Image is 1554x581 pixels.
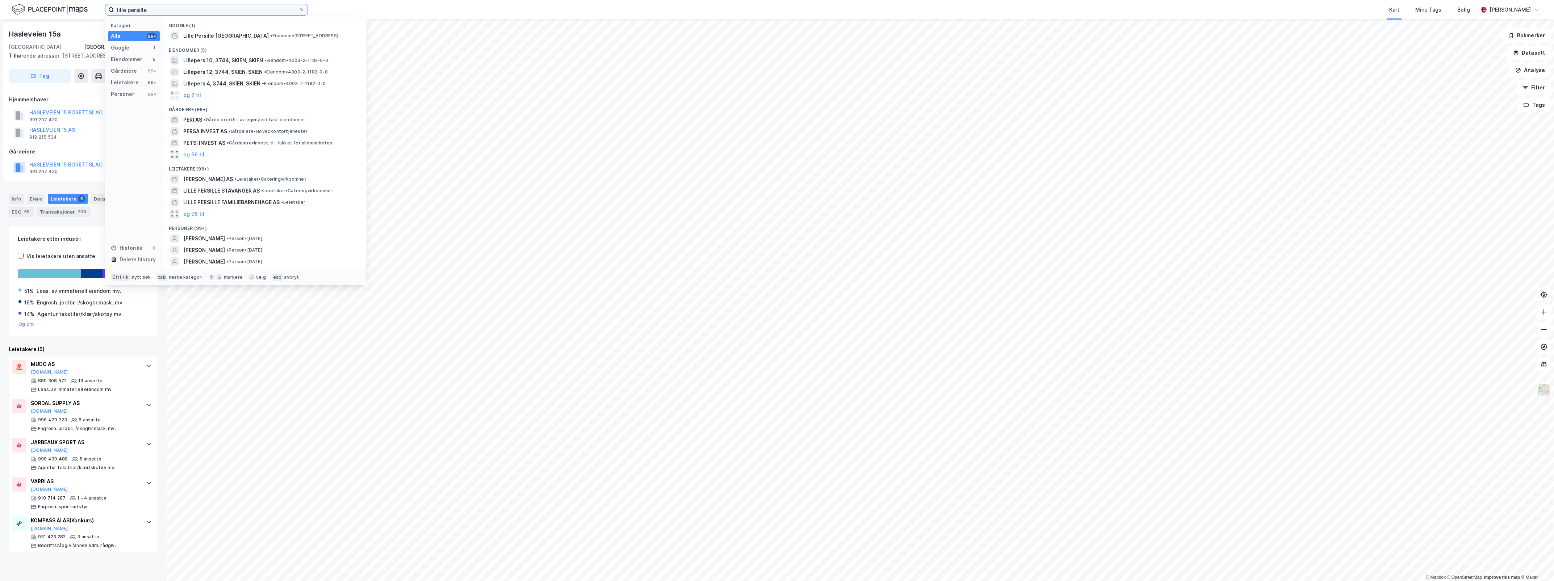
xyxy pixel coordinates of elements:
[270,33,272,38] span: •
[183,234,225,243] span: [PERSON_NAME]
[38,456,68,462] div: 998 430 488
[183,139,225,147] span: PETSI INVEST AS
[183,56,263,65] span: Lillepers 10, 3744, SKIEN, SKIEN
[163,220,366,233] div: Personer (99+)
[256,274,266,280] div: velg
[226,236,229,241] span: •
[79,456,101,462] div: 5 ansatte
[24,298,34,307] div: 16%
[1415,5,1441,14] div: Mine Tags
[38,426,116,431] div: Engrosh. jordbr.-/skogbr.mask. mv.
[18,321,35,327] button: Og 2 til
[183,91,201,100] button: og 2 til
[1517,98,1551,112] button: Tags
[183,68,263,76] span: Lillepers 12, 3744, SKIEN, SKIEN
[183,127,227,136] span: PERSA INVEST AS
[234,176,306,182] span: Leietaker • Cateringvirksomhet
[183,31,269,40] span: Lille Persille [GEOGRAPHIC_DATA]
[77,534,99,540] div: 3 ansatte
[37,287,121,295] div: Leas. av immateriell eiendom mv.
[78,378,103,384] div: 19 ansatte
[31,447,68,453] button: [DOMAIN_NAME]
[262,81,326,87] span: Eiendom • 4003-2-1182-0-0
[264,58,328,63] span: Eiendom • 4003-2-1182-0-0
[183,150,204,159] button: og 96 til
[226,236,262,241] span: Person • [DATE]
[29,169,58,174] div: 991 207 430
[147,33,157,39] div: 99+
[262,81,264,86] span: •
[12,3,88,16] img: logo.f888ab2527a4732fd821a326f86c7f29.svg
[27,194,45,204] div: Eiere
[77,495,106,501] div: 1 - 4 ansatte
[284,274,299,280] div: avbryt
[1457,5,1470,14] div: Bolig
[183,210,204,218] button: og 96 til
[272,274,283,281] div: esc
[281,199,305,205] span: Leietaker
[9,28,62,40] div: Hasleveien 15a
[151,245,157,251] div: 0
[204,117,206,122] span: •
[163,17,366,30] div: Google (1)
[9,51,152,60] div: [STREET_ADDRESS]
[1389,5,1399,14] div: Kart
[264,69,266,75] span: •
[9,194,24,204] div: Info
[24,310,34,319] div: 14%
[111,244,142,252] div: Historikk
[31,369,68,375] button: [DOMAIN_NAME]
[227,140,229,146] span: •
[169,274,203,280] div: neste kategori
[18,235,149,243] div: Leietakere etter industri
[111,90,134,98] div: Personer
[9,69,71,83] button: Tag
[281,199,283,205] span: •
[9,43,62,51] div: [GEOGRAPHIC_DATA]
[229,129,231,134] span: •
[76,208,88,215] div: 209
[147,68,157,74] div: 99+
[1509,63,1551,77] button: Analyse
[9,345,158,354] div: Leietakere (5)
[183,246,225,254] span: [PERSON_NAME]
[38,378,67,384] div: 880 308 572
[261,188,333,194] span: Leietaker • Cateringvirksomhet
[111,32,121,41] div: Alle
[31,526,68,531] button: [DOMAIN_NAME]
[23,208,31,215] div: 59
[31,487,68,492] button: [DOMAIN_NAME]
[226,247,229,253] span: •
[224,274,243,280] div: markere
[234,176,237,182] span: •
[9,207,34,217] div: ESG
[9,95,158,104] div: Hjemmelshaver
[24,287,34,295] div: 51%
[1490,5,1531,14] div: [PERSON_NAME]
[38,534,66,540] div: 931 423 282
[1484,575,1520,580] a: Improve this map
[38,387,113,392] div: Leas. av immateriell eiendom mv.
[1518,546,1554,581] iframe: Chat Widget
[270,33,338,39] span: Eiendom • [STREET_ADDRESS]
[151,45,157,51] div: 1
[183,115,202,124] span: PERI AS
[163,101,366,114] div: Gårdeiere (99+)
[226,247,262,253] span: Person • [DATE]
[204,117,306,123] span: Gårdeiere • Utl. av egen/leid fast eiendom el.
[79,417,101,423] div: 6 ansatte
[156,274,167,281] div: tab
[111,23,160,28] div: Kategori
[26,252,95,261] div: Vis leietakere uten ansatte
[1426,575,1446,580] a: Mapbox
[163,160,366,173] div: Leietakere (99+)
[226,259,262,265] span: Person • [DATE]
[78,195,85,202] div: 5
[37,310,123,319] div: Agentur tekstiler/klær/skotøy mv.
[9,52,62,59] span: Tilhørende adresser:
[37,207,91,217] div: Transaksjoner
[91,194,127,204] div: Datasett
[151,56,157,62] div: 5
[264,69,328,75] span: Eiendom • 4003-2-1182-0-0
